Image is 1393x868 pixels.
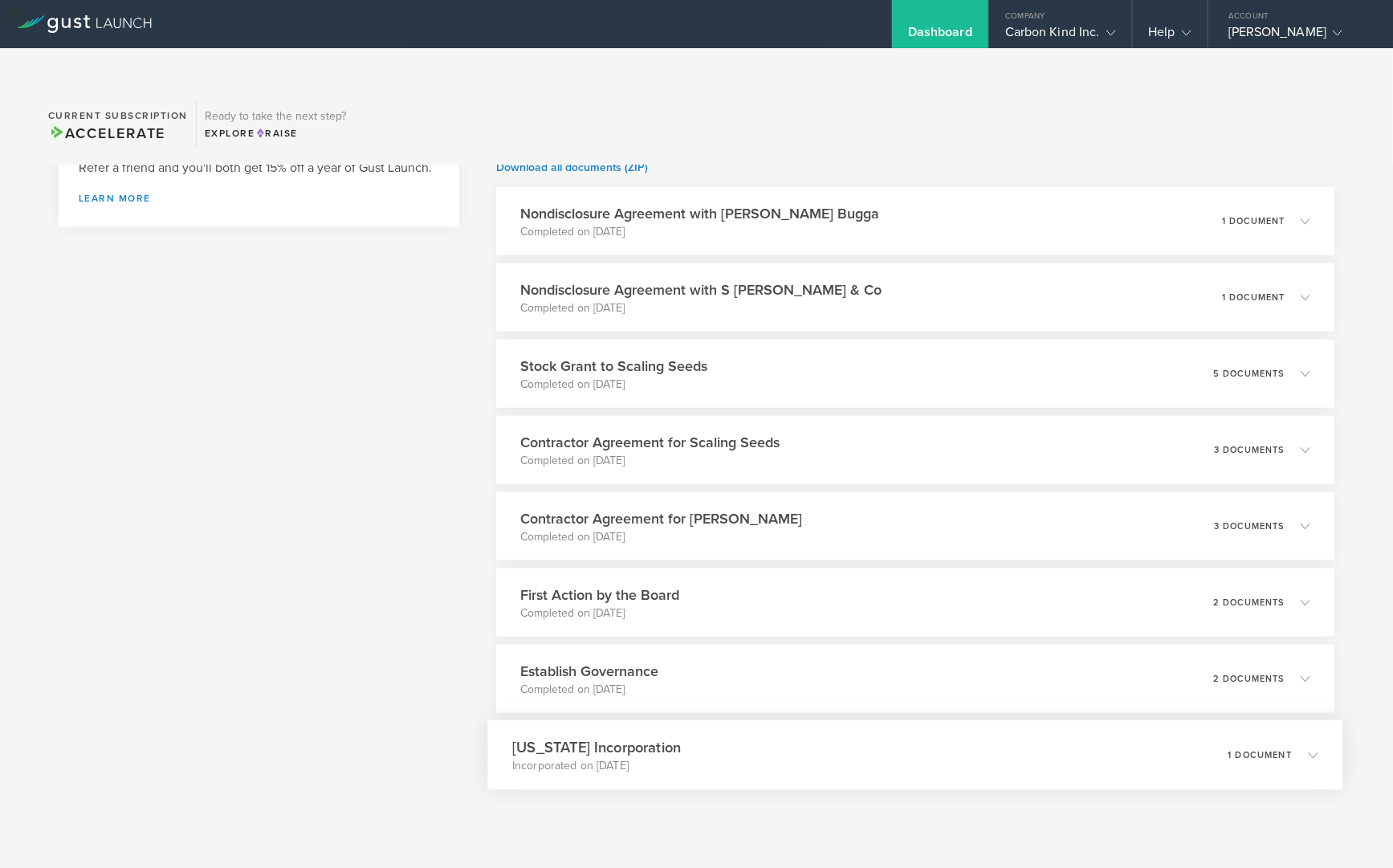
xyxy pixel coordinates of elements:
p: Completed on [DATE] [520,224,879,240]
div: Dashboard [908,24,972,48]
p: 2 documents [1213,598,1285,607]
div: Help [1149,24,1191,48]
p: 3 documents [1214,446,1285,454]
p: Incorporated on [DATE] [512,758,681,774]
h3: Contractor Agreement for Scaling Seeds [520,432,780,453]
span: Accelerate [48,124,165,142]
iframe: Chat Widget [1313,791,1393,868]
p: Completed on [DATE] [520,529,802,545]
h3: Stock Grant to Scaling Seeds [520,356,707,377]
div: [PERSON_NAME] [1228,24,1365,48]
h3: [US_STATE] Incorporation [512,736,681,758]
div: Explore [205,126,346,141]
h3: Nondisclosure Agreement with [PERSON_NAME] Bugga [520,203,879,224]
p: 2 documents [1213,674,1285,683]
p: Completed on [DATE] [520,300,882,316]
p: 1 document [1222,217,1285,226]
span: Raise [255,128,298,139]
p: Completed on [DATE] [520,682,658,698]
p: Completed on [DATE] [520,605,679,621]
p: Completed on [DATE] [520,453,780,469]
p: 1 document [1228,751,1293,760]
h3: Ready to take the next step? [205,111,346,122]
p: 3 documents [1214,522,1285,531]
h3: Contractor Agreement for [PERSON_NAME] [520,508,802,529]
a: Learn more [79,194,439,203]
h3: Nondisclosure Agreement with S [PERSON_NAME] & Co [520,279,882,300]
h3: Establish Governance [520,661,658,682]
div: Carbon Kind Inc. [1005,24,1116,48]
div: Ready to take the next step?ExploreRaise [196,99,354,149]
p: 5 documents [1213,369,1285,378]
h2: Current Subscription [48,111,188,120]
a: Download all documents (ZIP) [496,161,648,174]
p: Completed on [DATE] [520,377,707,393]
h3: First Action by the Board [520,585,679,605]
h3: Refer a friend and you'll both get 15% off a year of Gust Launch. [79,159,439,177]
p: 1 document [1222,293,1285,302]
